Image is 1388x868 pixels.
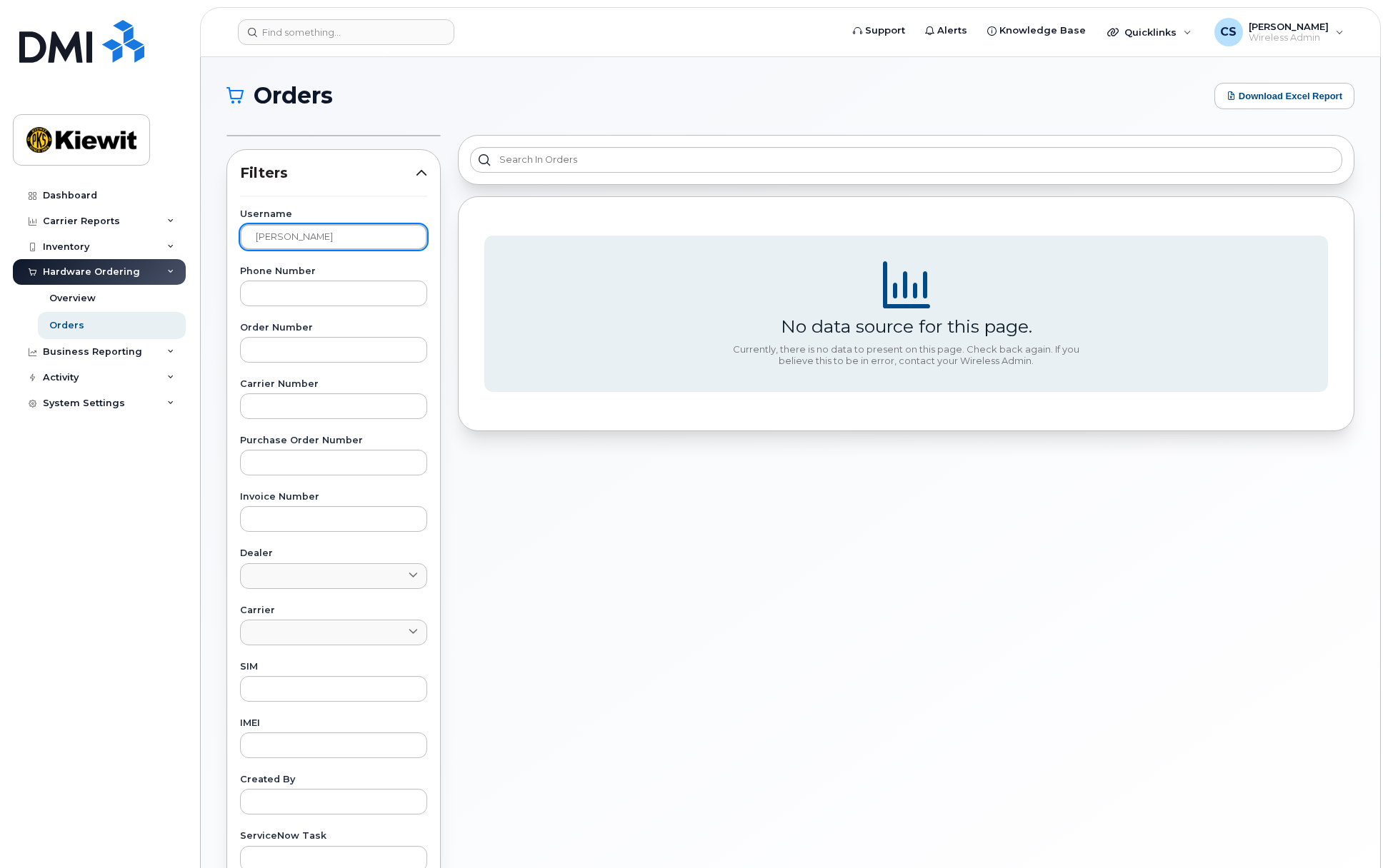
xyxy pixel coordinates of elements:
input: Search in orders [470,147,1342,173]
label: Purchase Order Number [240,436,427,445]
div: No data source for this page. [781,316,1032,337]
label: Carrier Number [240,380,427,389]
label: SIM [240,662,427,672]
label: Username [240,210,427,219]
label: Created By [240,775,427,784]
label: IMEI [240,719,427,728]
span: Orders [254,85,333,106]
button: Download Excel Report [1214,83,1354,109]
label: Order Number [240,323,427,333]
label: Phone Number [240,267,427,276]
span: Filters [240,163,416,183]
label: Dealer [240,549,427,558]
div: Currently, there is no data to present on this page. Check back again. If you believe this to be ... [728,344,1085,366]
iframe: Messenger Launcher [1326,806,1377,857]
label: Invoice Number [240,493,427,502]
label: Carrier [240,606,427,615]
label: ServiceNow Task [240,832,427,841]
